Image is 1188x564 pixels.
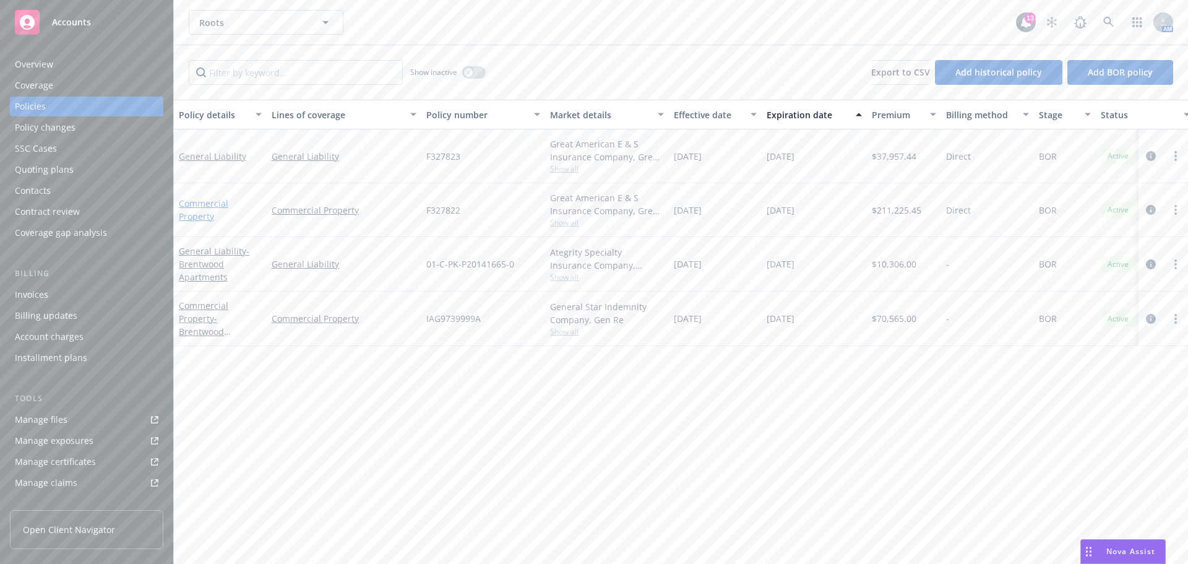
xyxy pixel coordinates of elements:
a: circleInformation [1143,257,1158,272]
div: Policies [15,97,46,116]
a: Contract review [10,202,163,222]
span: F327822 [426,204,460,217]
div: Great American E & S Insurance Company, Great American Insurance Group, SES Risk Solutions [550,191,664,217]
a: Manage exposures [10,431,163,451]
a: General Liability [179,150,246,162]
span: - Brentwood Apartments [179,245,249,283]
div: Invoices [15,285,48,305]
button: Roots [189,10,343,35]
a: Quoting plans [10,160,163,180]
div: Contacts [15,181,51,201]
div: Billing method [946,108,1015,121]
a: Installment plans [10,348,163,368]
a: Stop snowing [1039,10,1064,35]
span: - Brentwood Apartments [179,313,231,350]
div: Drag to move [1081,540,1096,563]
a: General Liability [179,245,249,283]
span: $10,306.00 [872,258,916,271]
span: - [946,312,949,325]
span: IAG9739999A [426,312,481,325]
button: Expiration date [762,100,867,129]
div: Status [1101,108,1176,121]
button: Premium [867,100,941,129]
a: Invoices [10,285,163,305]
span: Add historical policy [955,66,1042,78]
span: BOR [1039,258,1057,271]
span: Show all [550,326,664,337]
div: Coverage [15,76,53,95]
a: Coverage gap analysis [10,223,163,243]
span: Active [1106,259,1130,270]
span: [DATE] [767,312,794,325]
div: Premium [872,108,923,121]
span: [DATE] [674,312,702,325]
a: Billing updates [10,306,163,326]
div: Ategrity Specialty Insurance Company, Ategrity Specialty Insurance Company [550,246,664,272]
span: BOR [1039,204,1057,217]
a: Search [1096,10,1121,35]
span: Show all [550,272,664,282]
button: Lines of coverage [267,100,421,129]
a: Accounts [10,5,163,40]
div: 13 [1025,12,1036,24]
a: Commercial Property [179,300,228,350]
input: Filter by keyword... [189,60,403,85]
a: Manage claims [10,473,163,493]
a: Manage BORs [10,494,163,514]
span: [DATE] [674,258,702,271]
div: Lines of coverage [272,108,403,121]
div: Tools [10,393,163,405]
div: SSC Cases [15,139,57,158]
div: Manage certificates [15,452,96,472]
a: General Liability [272,258,416,271]
a: circleInformation [1143,311,1158,326]
a: circleInformation [1143,202,1158,217]
span: [DATE] [767,150,794,163]
span: [DATE] [767,204,794,217]
a: Commercial Property [272,312,416,325]
button: Policy number [421,100,545,129]
button: Billing method [941,100,1034,129]
div: Market details [550,108,650,121]
span: Roots [199,16,306,29]
div: Installment plans [15,348,87,368]
div: Manage files [15,410,67,430]
span: Show inactive [410,67,457,77]
button: Add historical policy [935,60,1062,85]
span: 01-C-PK-P20141665-0 [426,258,514,271]
div: Effective date [674,108,743,121]
button: Effective date [669,100,762,129]
div: Overview [15,54,53,74]
span: Show all [550,217,664,228]
button: Add BOR policy [1067,60,1173,85]
a: more [1168,202,1183,217]
div: Manage exposures [15,431,93,451]
div: Coverage gap analysis [15,223,107,243]
div: General Star Indemnity Company, Gen Re [550,300,664,326]
a: more [1168,311,1183,326]
div: Policy changes [15,118,75,137]
span: Nova Assist [1106,546,1155,557]
div: Policy number [426,108,527,121]
div: Expiration date [767,108,848,121]
a: circleInformation [1143,149,1158,163]
span: BOR [1039,312,1057,325]
a: Manage files [10,410,163,430]
a: Commercial Property [272,204,416,217]
a: Switch app [1125,10,1150,35]
span: $211,225.45 [872,204,921,217]
span: [DATE] [674,150,702,163]
span: Accounts [52,17,91,27]
span: - [946,258,949,271]
span: Active [1106,150,1130,162]
span: BOR [1039,150,1057,163]
a: Report a Bug [1068,10,1093,35]
div: Manage claims [15,473,77,493]
a: Coverage [10,76,163,95]
span: Direct [946,204,971,217]
div: Stage [1039,108,1077,121]
a: General Liability [272,150,416,163]
span: [DATE] [767,258,794,271]
span: [DATE] [674,204,702,217]
a: Commercial Property [179,197,228,222]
